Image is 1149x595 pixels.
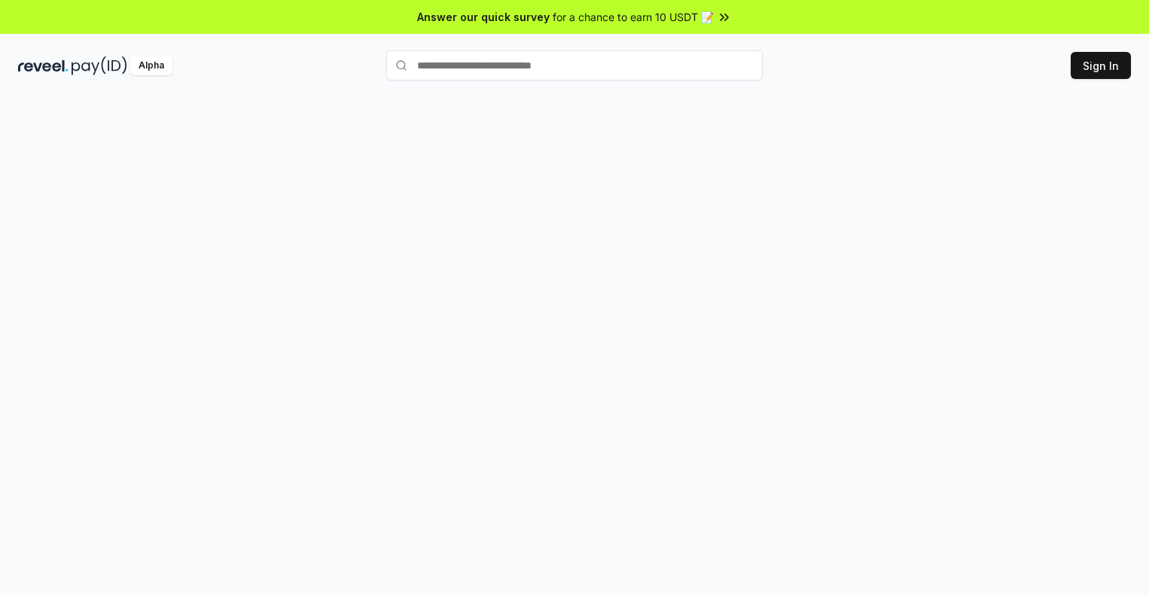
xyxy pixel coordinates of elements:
[553,9,714,25] span: for a chance to earn 10 USDT 📝
[18,56,69,75] img: reveel_dark
[1071,52,1131,79] button: Sign In
[417,9,550,25] span: Answer our quick survey
[72,56,127,75] img: pay_id
[130,56,172,75] div: Alpha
